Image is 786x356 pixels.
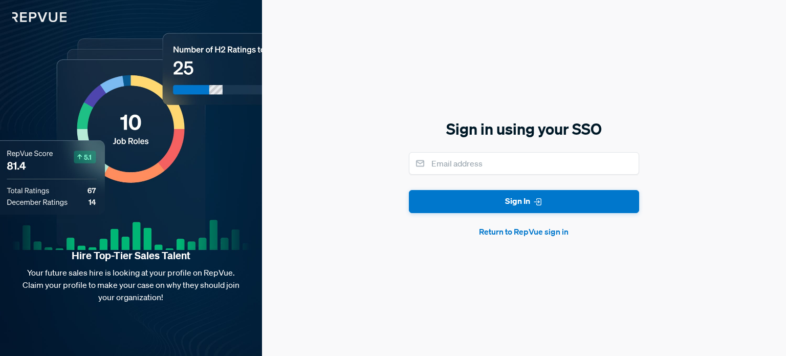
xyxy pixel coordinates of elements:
[409,118,639,140] h5: Sign in using your SSO
[16,249,246,262] strong: Hire Top-Tier Sales Talent
[409,225,639,238] button: Return to RepVue sign in
[409,190,639,213] button: Sign In
[16,266,246,303] p: Your future sales hire is looking at your profile on RepVue. Claim your profile to make your case...
[409,152,639,175] input: Email address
